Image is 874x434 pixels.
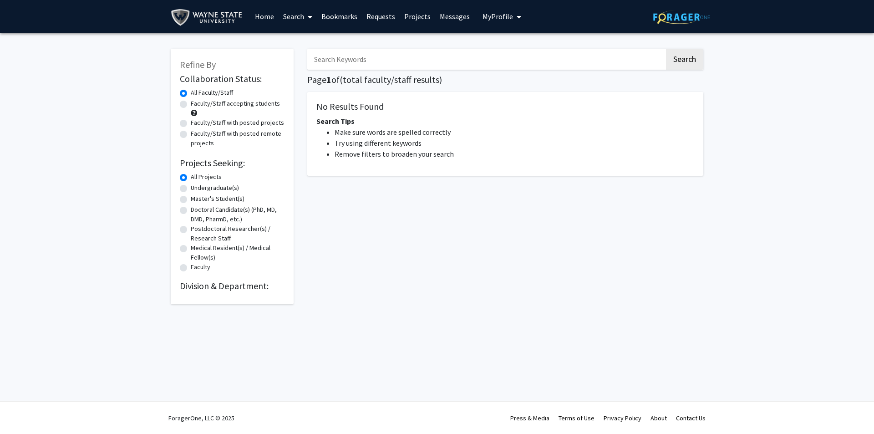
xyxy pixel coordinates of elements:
[316,117,355,126] span: Search Tips
[191,224,285,243] label: Postdoctoral Researcher(s) / Research Staff
[250,0,279,32] a: Home
[317,0,362,32] a: Bookmarks
[400,0,435,32] a: Projects
[180,73,285,84] h2: Collaboration Status:
[191,183,239,193] label: Undergraduate(s)
[653,10,710,24] img: ForagerOne Logo
[168,402,234,434] div: ForagerOne, LLC © 2025
[666,49,703,70] button: Search
[191,88,233,97] label: All Faculty/Staff
[362,0,400,32] a: Requests
[191,118,284,128] label: Faculty/Staff with posted projects
[191,172,222,182] label: All Projects
[279,0,317,32] a: Search
[326,74,331,85] span: 1
[191,262,210,272] label: Faculty
[335,127,694,138] li: Make sure words are spelled correctly
[307,49,665,70] input: Search Keywords
[171,7,247,28] img: Wayne State University Logo
[191,194,244,204] label: Master's Student(s)
[180,281,285,291] h2: Division & Department:
[483,12,513,21] span: My Profile
[604,414,641,422] a: Privacy Policy
[435,0,474,32] a: Messages
[559,414,595,422] a: Terms of Use
[191,243,285,262] label: Medical Resident(s) / Medical Fellow(s)
[316,101,694,112] h5: No Results Found
[307,74,703,85] h1: Page of ( total faculty/staff results)
[676,414,706,422] a: Contact Us
[191,99,280,108] label: Faculty/Staff accepting students
[335,138,694,148] li: Try using different keywords
[510,414,549,422] a: Press & Media
[180,158,285,168] h2: Projects Seeking:
[180,59,216,70] span: Refine By
[191,205,285,224] label: Doctoral Candidate(s) (PhD, MD, DMD, PharmD, etc.)
[191,129,285,148] label: Faculty/Staff with posted remote projects
[335,148,694,159] li: Remove filters to broaden your search
[650,414,667,422] a: About
[307,185,703,206] nav: Page navigation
